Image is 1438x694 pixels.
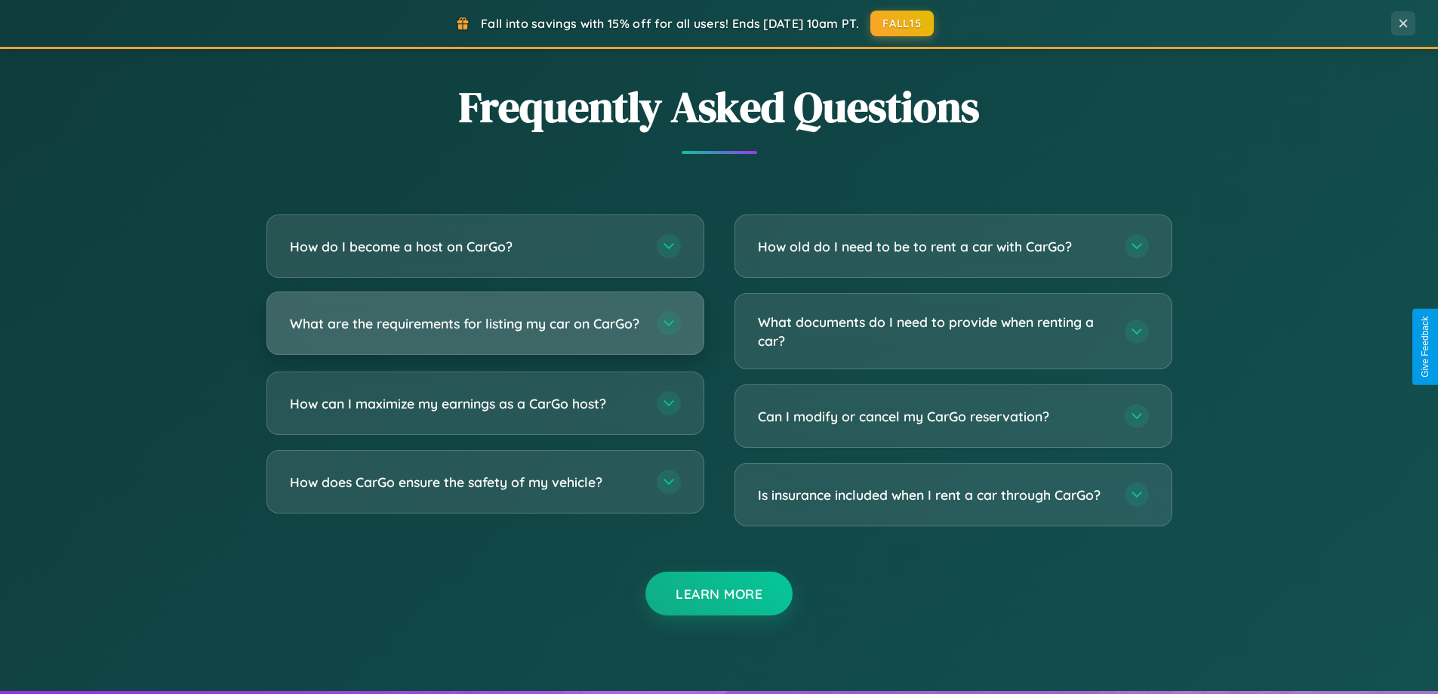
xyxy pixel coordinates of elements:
[290,237,642,256] h3: How do I become a host on CarGo?
[481,16,859,31] span: Fall into savings with 15% off for all users! Ends [DATE] 10am PT.
[266,78,1172,136] h2: Frequently Asked Questions
[290,473,642,492] h3: How does CarGo ensure the safety of my vehicle?
[1420,316,1430,378] div: Give Feedback
[758,237,1110,256] h3: How old do I need to be to rent a car with CarGo?
[645,572,793,615] button: Learn More
[870,11,934,36] button: FALL15
[758,407,1110,426] h3: Can I modify or cancel my CarGo reservation?
[290,314,642,333] h3: What are the requirements for listing my car on CarGo?
[758,313,1110,350] h3: What documents do I need to provide when renting a car?
[758,486,1110,504] h3: Is insurance included when I rent a car through CarGo?
[290,394,642,413] h3: How can I maximize my earnings as a CarGo host?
